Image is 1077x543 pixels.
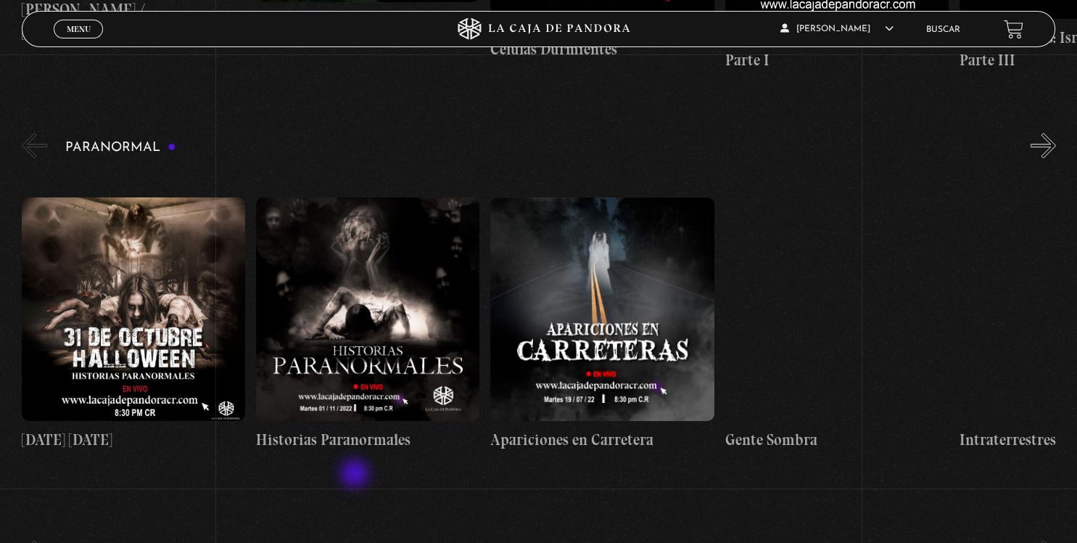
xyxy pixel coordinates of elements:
[725,428,949,452] h4: Gente Sombra
[65,141,176,155] h3: Paranormal
[1031,133,1056,158] button: Next
[725,169,949,479] a: Gente Sombra
[22,169,245,479] a: [DATE] [DATE]
[490,428,714,452] h4: Apariciones en Carretera
[1004,19,1023,38] a: View your shopping cart
[62,37,96,47] span: Cerrar
[490,169,714,479] a: Apariciones en Carretera
[256,169,479,479] a: Historias Paranormales
[926,25,960,34] a: Buscar
[22,133,47,158] button: Previous
[725,26,949,72] h4: Pandora News: Israel vrs Irán Parte I
[67,25,91,33] span: Menu
[780,25,894,33] span: [PERSON_NAME]
[490,38,714,61] h4: Células Durmientes
[22,428,245,452] h4: [DATE] [DATE]
[256,9,479,33] h4: Área 51
[256,428,479,452] h4: Historias Paranormales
